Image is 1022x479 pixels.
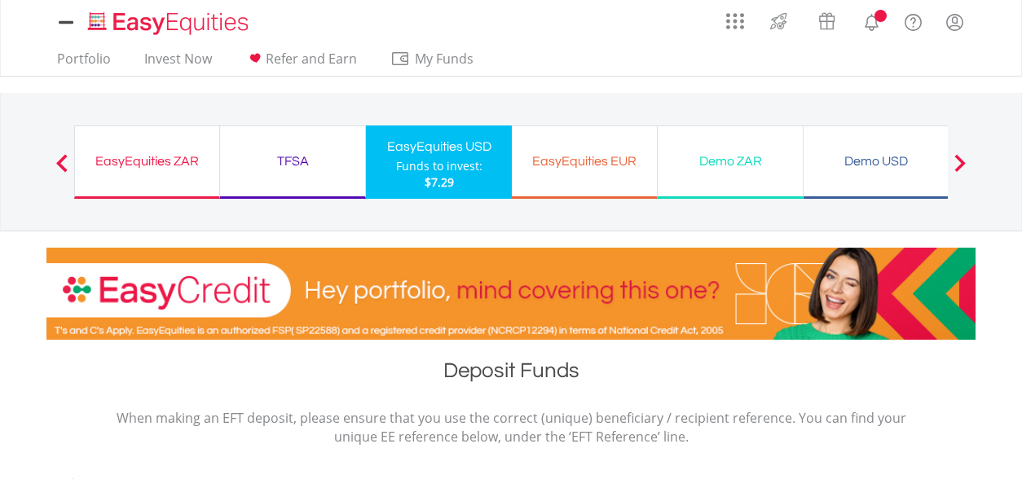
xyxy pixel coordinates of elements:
[667,150,793,173] div: Demo ZAR
[522,150,647,173] div: EasyEquities EUR
[726,12,744,30] img: grid-menu-icon.svg
[934,4,976,40] a: My Profile
[46,356,976,393] h1: Deposit Funds
[851,4,892,37] a: Notifications
[803,4,851,34] a: Vouchers
[266,50,357,68] span: Refer and Earn
[138,51,218,76] a: Invest Now
[116,409,906,446] p: When making an EFT deposit, please ensure that you use the correct (unique) beneficiary / recipie...
[813,150,939,173] div: Demo USD
[230,150,355,173] div: TFSA
[765,8,792,34] img: thrive-v2.svg
[376,135,502,158] div: EasyEquities USD
[892,4,934,37] a: FAQ's and Support
[85,150,209,173] div: EasyEquities ZAR
[46,162,78,178] button: Previous
[51,51,117,76] a: Portfolio
[716,4,755,30] a: AppsGrid
[239,51,363,76] a: Refer and Earn
[944,162,976,178] button: Next
[390,48,497,69] span: My Funds
[46,248,976,340] img: EasyCredit Promotion Banner
[425,174,454,190] span: $7.29
[85,10,255,37] img: EasyEquities_Logo.png
[813,8,840,34] img: vouchers-v2.svg
[81,4,255,37] a: Home page
[396,158,482,174] div: Funds to invest:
